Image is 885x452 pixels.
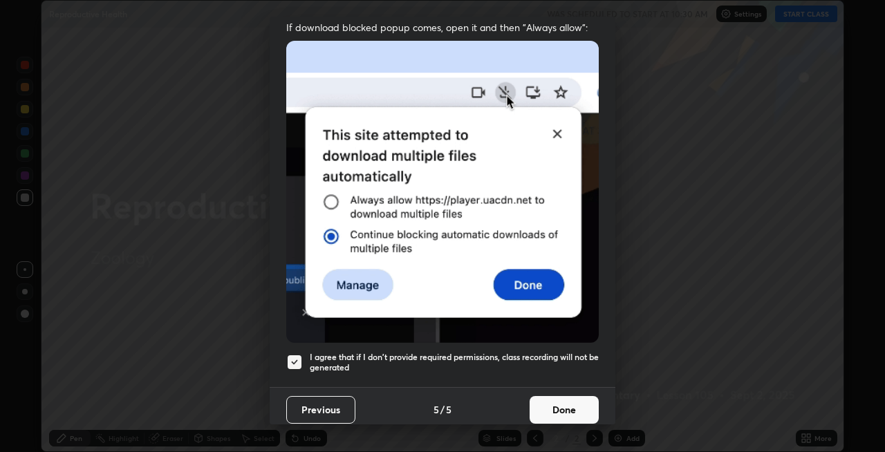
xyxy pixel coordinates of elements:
[286,396,355,424] button: Previous
[286,41,599,343] img: downloads-permission-blocked.gif
[440,402,445,417] h4: /
[286,21,599,34] span: If download blocked popup comes, open it and then "Always allow":
[446,402,451,417] h4: 5
[310,352,599,373] h5: I agree that if I don't provide required permissions, class recording will not be generated
[530,396,599,424] button: Done
[434,402,439,417] h4: 5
